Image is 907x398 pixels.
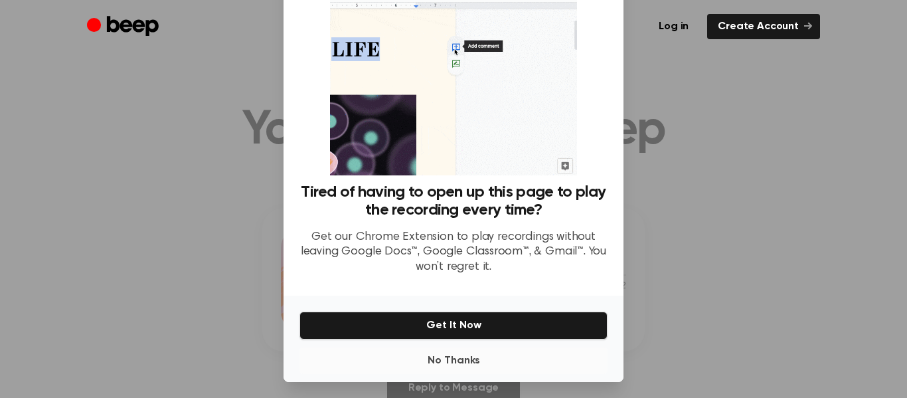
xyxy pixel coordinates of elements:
[648,14,699,39] a: Log in
[299,183,608,219] h3: Tired of having to open up this page to play the recording every time?
[299,348,608,374] button: No Thanks
[299,312,608,340] button: Get It Now
[707,14,820,39] a: Create Account
[299,230,608,275] p: Get our Chrome Extension to play recordings without leaving Google Docs™, Google Classroom™, & Gm...
[87,14,162,40] a: Beep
